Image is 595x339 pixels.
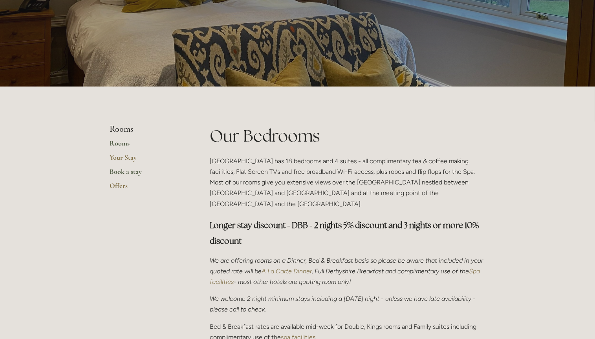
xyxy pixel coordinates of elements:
[110,139,185,153] a: Rooms
[312,267,469,275] em: , Full Derbyshire Breakfast and complimentary use of the
[110,153,185,167] a: Your Stay
[110,181,185,195] a: Offers
[262,267,312,275] a: A La Carte Dinner
[110,167,185,181] a: Book a stay
[210,257,485,275] em: We are offering rooms on a Dinner, Bed & Breakfast basis so please be aware that included in your...
[234,278,352,286] em: - most other hotels are quoting room only!
[210,220,481,246] strong: Longer stay discount - DBB - 2 nights 5% discount and 3 nights or more 10% discount
[110,124,185,134] li: Rooms
[210,295,478,313] em: We welcome 2 night minimum stays including a [DATE] night - unless we have late availability - pl...
[210,124,485,147] h1: Our Bedrooms
[210,156,485,209] p: [GEOGRAPHIC_DATA] has 18 bedrooms and 4 suites - all complimentary tea & coffee making facilities...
